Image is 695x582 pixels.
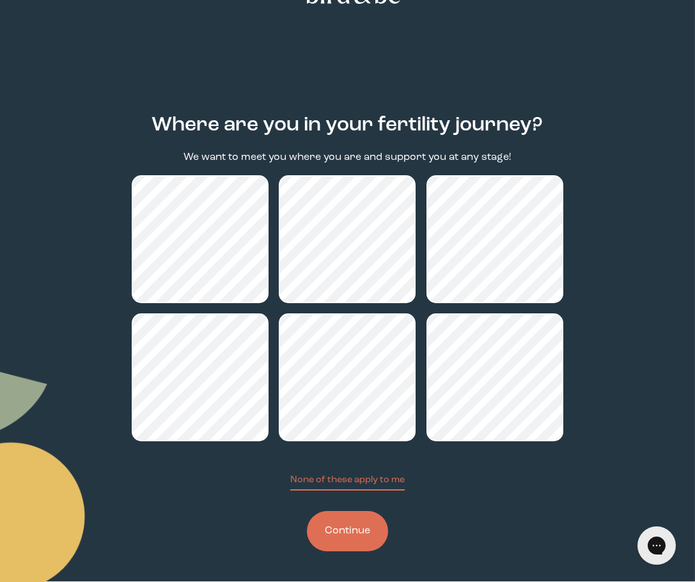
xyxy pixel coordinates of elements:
[631,522,682,569] iframe: Gorgias live chat messenger
[307,511,388,551] button: Continue
[184,150,511,165] p: We want to meet you where you are and support you at any stage!
[152,111,543,140] h2: Where are you in your fertility journey?
[290,473,405,491] button: None of these apply to me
